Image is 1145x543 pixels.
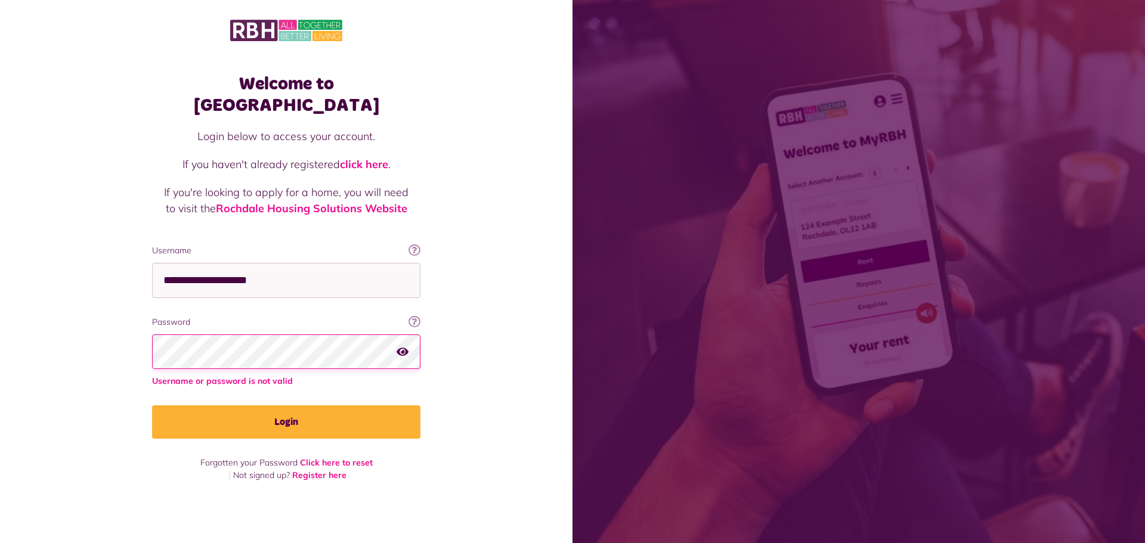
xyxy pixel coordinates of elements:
[152,244,420,257] label: Username
[300,457,373,468] a: Click here to reset
[152,375,420,387] span: Username or password is not valid
[200,457,298,468] span: Forgotten your Password
[164,128,409,144] p: Login below to access your account.
[292,470,346,480] a: Register here
[340,157,388,171] a: click here
[216,201,407,215] a: Rochdale Housing Solutions Website
[164,184,409,216] p: If you're looking to apply for a home, you will need to visit the
[152,73,420,116] h1: Welcome to [GEOGRAPHIC_DATA]
[230,18,342,43] img: MyRBH
[233,470,290,480] span: Not signed up?
[164,156,409,172] p: If you haven't already registered .
[152,405,420,439] button: Login
[152,316,420,328] label: Password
